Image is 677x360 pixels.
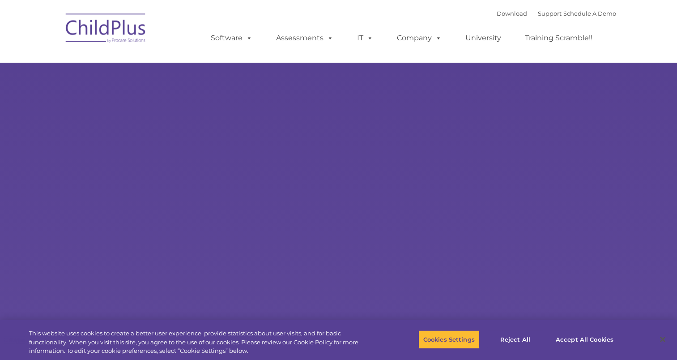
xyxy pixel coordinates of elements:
[267,29,342,47] a: Assessments
[497,10,616,17] font: |
[653,330,673,349] button: Close
[487,330,543,349] button: Reject All
[538,10,562,17] a: Support
[202,29,261,47] a: Software
[456,29,510,47] a: University
[497,10,527,17] a: Download
[551,330,618,349] button: Accept All Cookies
[418,330,480,349] button: Cookies Settings
[348,29,382,47] a: IT
[29,329,372,356] div: This website uses cookies to create a better user experience, provide statistics about user visit...
[61,7,151,52] img: ChildPlus by Procare Solutions
[563,10,616,17] a: Schedule A Demo
[388,29,451,47] a: Company
[516,29,601,47] a: Training Scramble!!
